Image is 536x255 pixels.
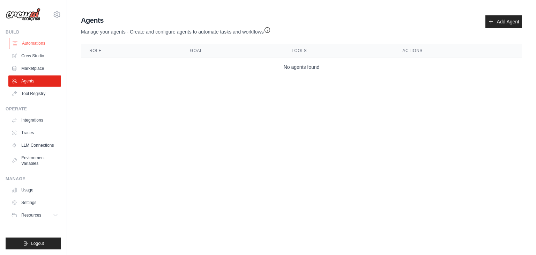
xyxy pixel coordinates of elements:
[394,44,522,58] th: Actions
[6,106,61,112] div: Operate
[8,63,61,74] a: Marketplace
[8,140,61,151] a: LLM Connections
[9,38,62,49] a: Automations
[81,58,522,76] td: No agents found
[485,15,522,28] a: Add Agent
[283,44,394,58] th: Tools
[8,184,61,196] a: Usage
[81,15,271,25] h2: Agents
[8,115,61,126] a: Integrations
[8,152,61,169] a: Environment Variables
[8,50,61,61] a: Crew Studio
[182,44,283,58] th: Goal
[6,238,61,249] button: Logout
[81,25,271,35] p: Manage your agents - Create and configure agents to automate tasks and workflows
[8,197,61,208] a: Settings
[8,210,61,221] button: Resources
[81,44,182,58] th: Role
[31,241,44,246] span: Logout
[8,75,61,87] a: Agents
[6,29,61,35] div: Build
[21,212,41,218] span: Resources
[8,127,61,138] a: Traces
[8,88,61,99] a: Tool Registry
[6,176,61,182] div: Manage
[6,8,40,21] img: Logo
